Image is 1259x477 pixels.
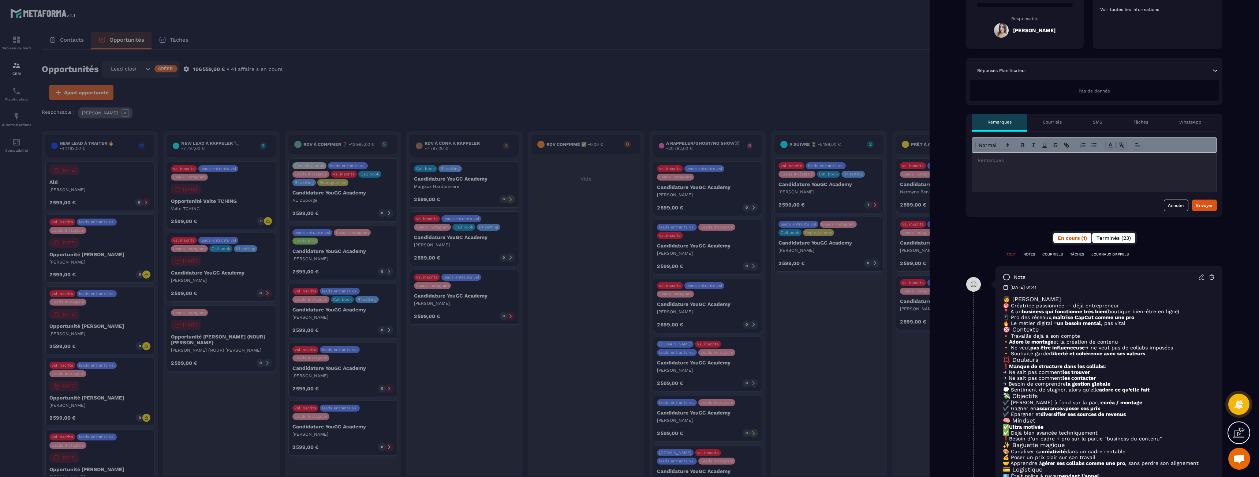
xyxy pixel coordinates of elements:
[1003,442,1215,448] h3: ✨ Baguette magique
[1099,387,1150,393] strong: adore ce qu’elle fait
[1164,200,1188,211] button: Annuler
[1036,405,1062,411] strong: assurance
[1228,448,1250,470] a: Ouvrir le chat
[1003,400,1215,405] p: ✔️ [PERSON_NAME] à fond sur la partie
[1070,252,1084,257] p: TÂCHES
[1003,411,1215,417] p: ✔️ Épargner et
[1003,303,1215,308] p: 🎯 Créatrice passionnée — déjà entrepreneur
[1179,119,1202,125] p: WhatsApp
[1006,252,1016,257] p: TOUT
[1009,424,1043,430] strong: Ultra motivée
[1010,284,1036,290] p: [DATE] 01:41
[1053,233,1091,243] button: En cours (1)
[1003,320,1215,326] p: 🔥 Le métier digital = , pas vital
[1003,296,1215,303] h3: 👩 [PERSON_NAME]
[1092,233,1135,243] button: Terminés (23)
[1003,417,1215,424] h3: 🧠 Mindset
[1003,381,1215,387] p: → Besoin de comprendre
[1003,393,1215,400] h3: 💸 Objectifs
[1003,454,1215,460] p: 💰 Poser un prix clair sur son travail
[1003,369,1215,375] p: → Ne sait pas comment
[1104,400,1142,405] strong: créa / montage
[1003,387,1215,393] p: 💭 Sentiment de stagner, alors qu’elle
[1003,448,1215,454] p: 🎨 Canaliser sa dans un cadre rentable
[1053,314,1134,320] strong: maîtrise CapCut comme une pro
[1003,356,1215,363] h3: 💢 Douleurs
[1079,88,1110,94] span: Pas de donnée
[1051,351,1145,356] strong: liberté et cohérence avec ses valeurs
[1133,119,1148,125] p: Tâches
[1196,202,1213,209] div: Envoyer
[1192,200,1217,211] button: Envoyer
[1003,436,1215,442] p: ❗️Besoin d’un cadre + pro sur la partie "business du contenu"
[1065,405,1100,411] strong: poser ses prix
[1003,466,1215,473] h3: 💳 Logistique
[1003,326,1215,333] h3: 🎯 Contexte
[1003,339,1215,345] p: 🔸 et la création de contenu
[1003,424,1215,430] p: ✅
[1003,405,1215,411] p: ✔️ Gagner en &
[1062,369,1090,375] strong: les trouver
[1003,308,1215,314] p: 📍 A un (boutique bien-être en ligne)
[1003,363,1215,369] p: ❗️ :
[1003,345,1215,351] p: 🔸 Ne veut → ne veut pas de collabs imposées
[1003,351,1215,356] p: 🔸 Souhaite garder
[1014,274,1025,281] p: note
[987,119,1012,125] p: Remarques
[1043,119,1062,125] p: Courriels
[1042,252,1063,257] p: COURRIELS
[1058,235,1087,241] span: En cours (1)
[1057,320,1101,326] strong: un besoin mental
[1042,460,1125,466] strong: gérer ses collabs comme une pro
[1003,430,1215,436] p: ✅ Déjà bien avancée techniquement
[1062,375,1096,381] strong: les contacter
[1003,314,1215,320] p: 📱 Pro des réseaux,
[1023,252,1035,257] p: NOTES
[1009,339,1053,345] strong: Adore le montage
[1003,375,1215,381] p: → Ne sait pas comment
[1009,363,1105,369] strong: Manque de structure dans les collabs
[1066,381,1110,387] strong: la gestion globale
[1003,333,1215,339] p: 🔸 Travaille déjà à son compte
[1097,235,1131,241] span: Terminés (23)
[1030,345,1085,351] strong: pas être influenceuse
[1042,448,1066,454] strong: créativité
[1093,119,1102,125] p: SMS
[1091,252,1129,257] p: JOURNAUX D'APPELS
[1022,308,1106,314] strong: business qui fonctionne très bien
[977,68,1026,73] p: Réponses Planificateur
[1041,411,1126,417] strong: diversifier ses sources de revenus
[1003,460,1215,466] p: 🤝 Apprendre à , sans perdre son alignement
